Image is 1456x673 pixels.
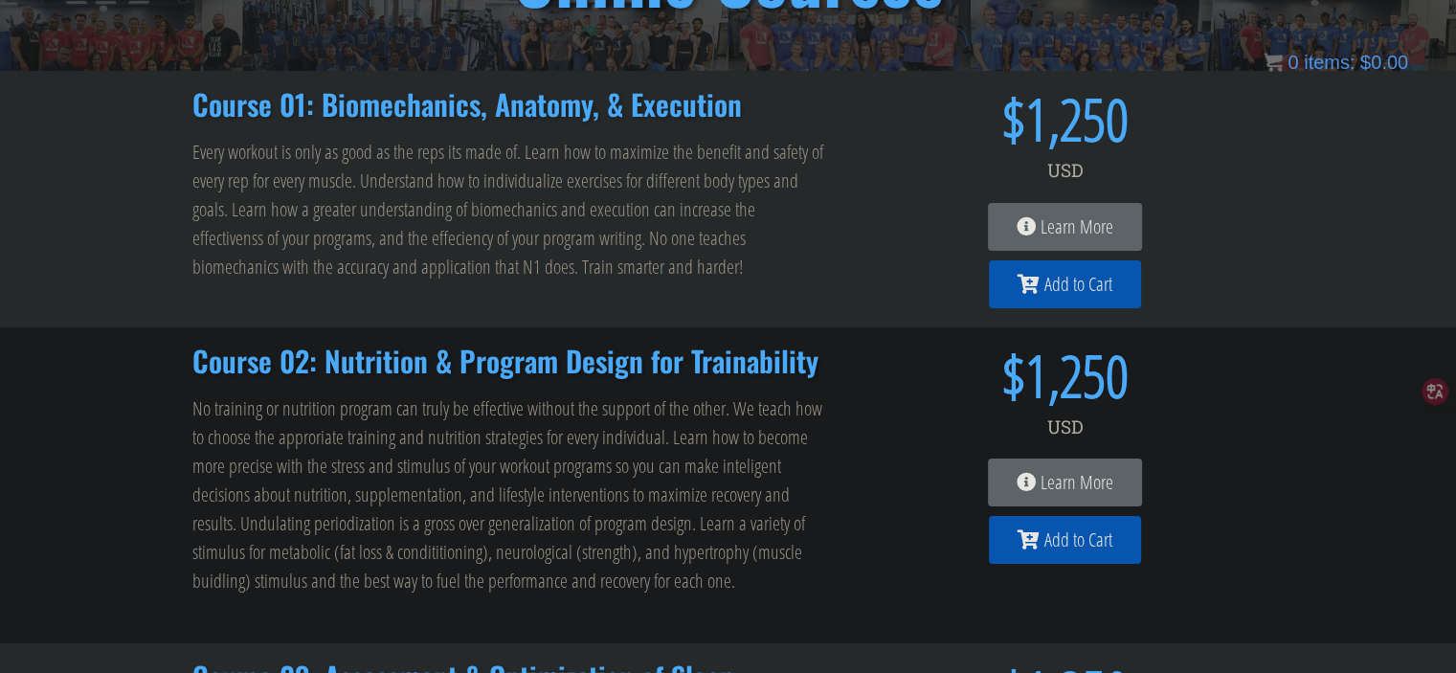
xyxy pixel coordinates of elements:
[1044,530,1112,550] span: Add to Cart
[1041,217,1113,236] span: Learn More
[1264,53,1283,72] img: icon11.png
[192,138,828,281] p: Every workout is only as good as the reps its made of. Learn how to maximize the benefit and safe...
[1044,275,1112,294] span: Add to Cart
[192,394,828,595] p: No training or nutrition program can truly be effective without the support of the other. We teac...
[1360,52,1408,73] bdi: 0.00
[989,516,1141,564] a: Add to Cart
[1264,52,1408,73] a: 0 items: $0.00
[192,90,828,119] h2: Course 01: Biomechanics, Anatomy, & Execution
[866,90,1025,147] span: $
[866,347,1025,404] span: $
[866,404,1265,450] div: USD
[988,459,1142,506] a: Learn More
[989,260,1141,308] a: Add to Cart
[1025,90,1129,147] span: 1,250
[192,347,828,375] h2: Course 02: Nutrition & Program Design for Trainability
[988,203,1142,251] a: Learn More
[1288,52,1298,73] span: 0
[866,147,1265,193] div: USD
[1304,52,1355,73] span: items:
[1360,52,1371,73] span: $
[1041,473,1113,492] span: Learn More
[1025,347,1129,404] span: 1,250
